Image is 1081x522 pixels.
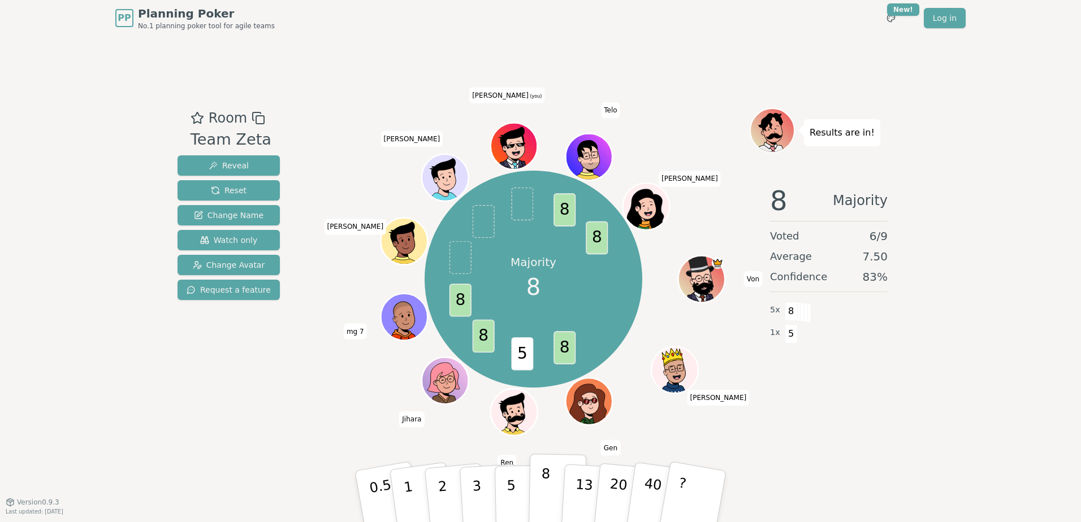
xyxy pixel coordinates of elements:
[115,6,275,31] a: PPPlanning PokerNo.1 planning poker tool for agile teams
[193,259,265,271] span: Change Avatar
[178,230,280,250] button: Watch only
[863,269,888,285] span: 83 %
[785,324,798,343] span: 5
[492,124,537,168] button: Click to change your avatar
[473,320,495,353] span: 8
[211,185,247,196] span: Reset
[659,171,721,186] span: Click to change your name
[586,221,608,254] span: 8
[833,187,888,214] span: Majority
[138,21,275,31] span: No.1 planning poker tool for agile teams
[881,8,901,28] button: New!
[526,270,540,304] span: 8
[381,131,443,147] span: Click to change your name
[529,94,542,99] span: (you)
[770,269,827,285] span: Confidence
[138,6,275,21] span: Planning Poker
[178,205,280,225] button: Change Name
[498,455,516,471] span: Click to change your name
[178,155,280,176] button: Reveal
[687,390,749,406] span: Click to change your name
[512,338,534,371] span: 5
[200,234,258,246] span: Watch only
[770,249,812,264] span: Average
[870,228,888,244] span: 6 / 9
[554,332,576,364] span: 8
[744,271,762,287] span: Click to change your name
[187,284,271,295] span: Request a feature
[770,228,799,244] span: Voted
[511,254,556,270] p: Majority
[554,194,576,227] span: 8
[924,8,966,28] a: Log in
[785,302,798,321] span: 8
[601,102,620,118] span: Click to change your name
[324,219,386,234] span: Click to change your name
[887,3,919,16] div: New!
[601,440,620,456] span: Click to change your name
[178,255,280,275] button: Change Avatar
[191,108,204,128] button: Add as favourite
[17,498,59,507] span: Version 0.9.3
[810,125,875,141] p: Results are in!
[6,498,59,507] button: Version0.9.3
[770,187,788,214] span: 8
[344,324,367,340] span: Click to change your name
[399,411,424,427] span: Click to change your name
[862,249,888,264] span: 7.50
[194,210,263,221] span: Change Name
[469,88,544,103] span: Click to change your name
[178,180,280,201] button: Reset
[770,327,780,339] span: 1 x
[191,128,271,151] div: Team Zeta
[712,257,724,269] span: Von is the host
[118,11,131,25] span: PP
[178,280,280,300] button: Request a feature
[209,160,249,171] span: Reveal
[209,108,247,128] span: Room
[6,508,63,515] span: Last updated: [DATE]
[770,304,780,316] span: 5 x
[449,284,472,317] span: 8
